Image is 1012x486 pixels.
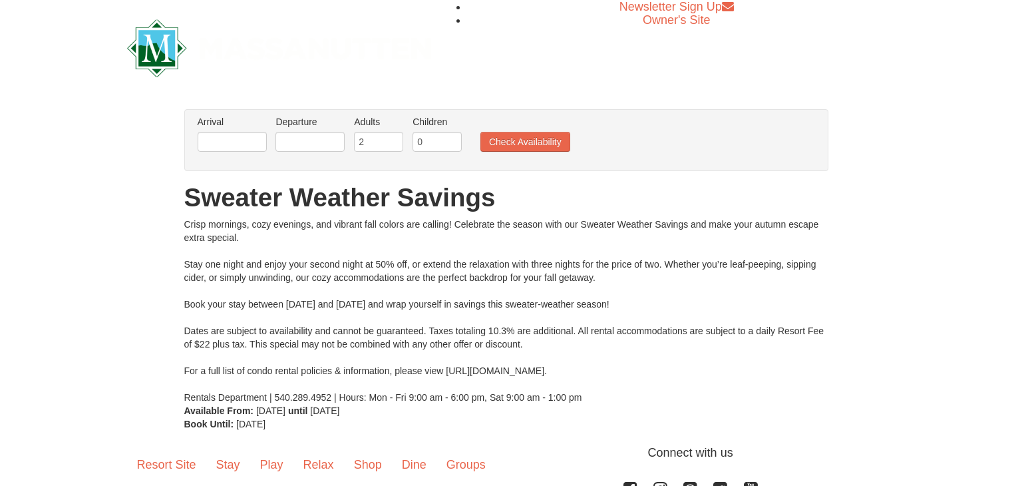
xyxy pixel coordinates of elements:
[184,218,828,404] div: Crisp mornings, cozy evenings, and vibrant fall colors are calling! Celebrate the season with our...
[127,444,206,485] a: Resort Site
[310,405,339,416] span: [DATE]
[392,444,436,485] a: Dine
[127,19,432,77] img: Massanutten Resort Logo
[275,115,345,128] label: Departure
[293,444,344,485] a: Relax
[127,31,432,62] a: Massanutten Resort
[184,419,234,429] strong: Book Until:
[344,444,392,485] a: Shop
[206,444,250,485] a: Stay
[354,115,403,128] label: Adults
[236,419,265,429] span: [DATE]
[256,405,285,416] span: [DATE]
[250,444,293,485] a: Play
[436,444,496,485] a: Groups
[413,115,462,128] label: Children
[184,405,254,416] strong: Available From:
[480,132,570,152] button: Check Availability
[127,444,886,462] p: Connect with us
[198,115,267,128] label: Arrival
[643,13,710,27] a: Owner's Site
[288,405,308,416] strong: until
[184,184,828,211] h1: Sweater Weather Savings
